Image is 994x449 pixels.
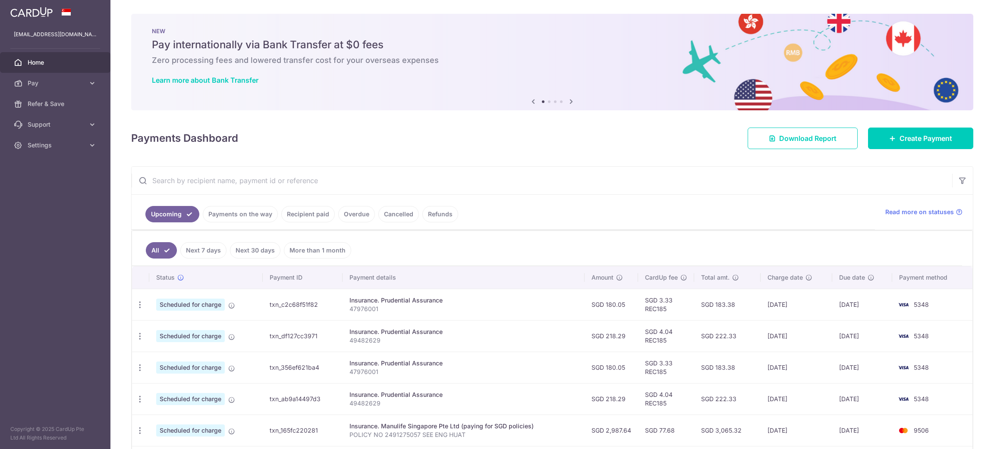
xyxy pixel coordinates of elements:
span: Support [28,120,85,129]
span: Refer & Save [28,100,85,108]
td: SGD 180.05 [585,289,638,320]
span: Scheduled for charge [156,424,225,437]
span: Charge date [768,273,803,282]
td: [DATE] [761,352,832,383]
td: txn_ab9a14497d3 [263,383,343,415]
div: Insurance. Prudential Assurance [349,296,578,305]
p: 47976001 [349,368,578,376]
td: SGD 180.05 [585,352,638,383]
img: Bank Card [895,394,912,404]
td: txn_c2c68f51f82 [263,289,343,320]
p: 49482629 [349,336,578,345]
td: [DATE] [832,383,892,415]
td: SGD 218.29 [585,383,638,415]
td: SGD 3,065.32 [694,415,761,446]
span: Settings [28,141,85,150]
td: [DATE] [832,320,892,352]
td: [DATE] [761,289,832,320]
span: Scheduled for charge [156,299,225,311]
td: [DATE] [761,415,832,446]
p: POLICY NO 2491275057 SEE ENG HUAT [349,430,578,439]
a: Refunds [422,206,458,222]
th: Payment details [343,266,585,289]
td: SGD 77.68 [638,415,694,446]
span: Home [28,58,85,67]
td: SGD 222.33 [694,383,761,415]
td: SGD 3.33 REC185 [638,352,694,383]
a: Learn more about Bank Transfer [152,76,258,84]
td: SGD 218.29 [585,320,638,352]
div: Insurance. Prudential Assurance [349,327,578,336]
span: Create Payment [900,133,952,143]
span: 5348 [914,301,929,308]
a: All [146,242,177,259]
td: txn_356ef621ba4 [263,352,343,383]
a: Upcoming [145,206,199,222]
a: Next 7 days [180,242,226,259]
td: SGD 4.04 REC185 [638,383,694,415]
th: Payment ID [263,266,343,289]
img: Bank Card [895,331,912,341]
span: 5348 [914,395,929,402]
img: Bank transfer banner [131,14,973,110]
span: Scheduled for charge [156,362,225,374]
span: 5348 [914,332,929,340]
h5: Pay internationally via Bank Transfer at $0 fees [152,38,953,52]
a: Recipient paid [281,206,335,222]
th: Payment method [892,266,972,289]
td: [DATE] [832,289,892,320]
a: Next 30 days [230,242,280,259]
span: Status [156,273,175,282]
p: NEW [152,28,953,34]
span: Download Report [779,133,837,143]
td: SGD 183.38 [694,289,761,320]
td: [DATE] [832,415,892,446]
a: Overdue [338,206,375,222]
p: 49482629 [349,399,578,408]
td: SGD 3.33 REC185 [638,289,694,320]
p: 47976001 [349,305,578,313]
span: Amount [591,273,613,282]
p: [EMAIL_ADDRESS][DOMAIN_NAME] [14,30,97,39]
div: Insurance. Manulife Singapore Pte Ltd (paying for SGD policies) [349,422,578,430]
span: Total amt. [701,273,730,282]
span: 9506 [914,427,929,434]
span: Pay [28,79,85,87]
a: Create Payment [868,128,973,149]
span: Due date [839,273,865,282]
div: Insurance. Prudential Assurance [349,359,578,368]
h6: Zero processing fees and lowered transfer cost for your overseas expenses [152,55,953,65]
td: SGD 222.33 [694,320,761,352]
a: More than 1 month [284,242,351,259]
a: Payments on the way [203,206,278,222]
h4: Payments Dashboard [131,131,238,146]
td: SGD 183.38 [694,352,761,383]
span: CardUp fee [645,273,678,282]
img: CardUp [10,7,53,17]
span: Scheduled for charge [156,393,225,405]
div: Insurance. Prudential Assurance [349,390,578,399]
td: [DATE] [761,383,832,415]
span: Read more on statuses [885,208,954,216]
td: SGD 4.04 REC185 [638,320,694,352]
img: Bank Card [895,362,912,373]
a: Download Report [748,128,858,149]
span: 5348 [914,364,929,371]
td: [DATE] [761,320,832,352]
span: Scheduled for charge [156,330,225,342]
img: Bank Card [895,425,912,436]
td: txn_165fc220281 [263,415,343,446]
img: Bank Card [895,299,912,310]
a: Read more on statuses [885,208,963,216]
td: SGD 2,987.64 [585,415,638,446]
td: [DATE] [832,352,892,383]
td: txn_df127cc3971 [263,320,343,352]
a: Cancelled [378,206,419,222]
input: Search by recipient name, payment id or reference [132,167,952,194]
